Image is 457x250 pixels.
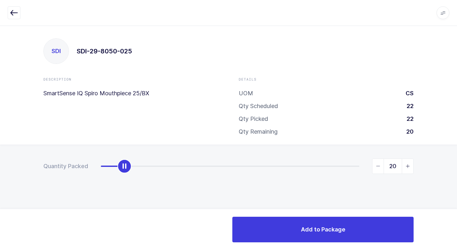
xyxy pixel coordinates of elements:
[239,115,268,123] div: Qty Picked
[301,225,345,233] span: Add to Package
[77,46,132,56] h1: SDI-29-8050-025
[43,162,88,170] div: Quantity Packed
[239,128,278,136] div: Qty Remaining
[401,115,414,123] div: 22
[101,159,414,174] div: slider between 0 and 22
[43,77,218,82] div: Description
[239,90,253,97] div: UOM
[401,102,414,110] div: 22
[401,128,414,136] div: 20
[43,90,218,97] p: SmartSense IQ Spiro Mouthpiece 25/BX
[239,77,414,82] div: Details
[232,217,414,242] button: Add to Package
[239,102,278,110] div: Qty Scheduled
[401,90,414,97] div: CS
[44,39,69,64] div: SDI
